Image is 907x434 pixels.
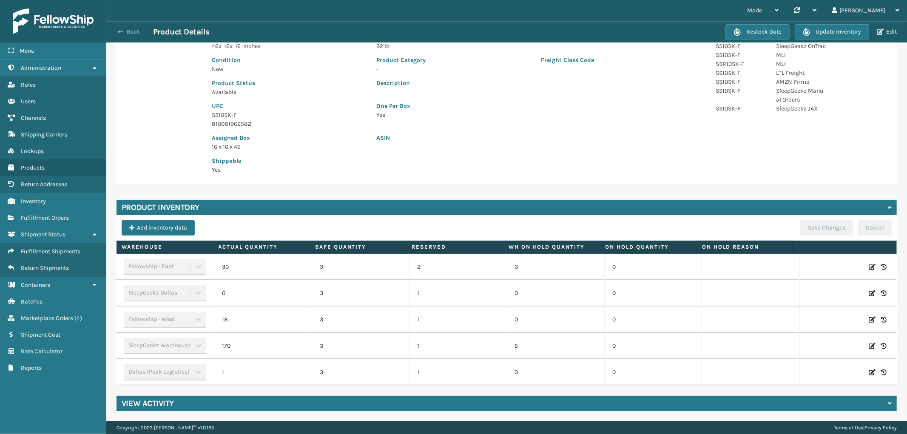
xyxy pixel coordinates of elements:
a: Privacy Policy [864,425,897,431]
button: Back [114,28,153,36]
i: Inventory History [881,289,887,298]
td: 3 [312,306,409,333]
span: Marketplace Orders [21,315,73,322]
p: Yes [376,111,695,119]
p: SSR10SK-F [716,60,766,68]
span: Users [21,98,36,105]
p: Condition [212,56,366,65]
button: Save Changes [800,220,853,235]
td: 0 [604,333,702,359]
p: SS10SK-F [716,86,766,95]
button: Add inventory data [122,220,195,235]
td: 170 [214,333,311,359]
p: New [212,65,366,74]
span: Lookups [21,148,44,155]
p: Shippable [212,156,366,165]
button: Update Inventory [795,24,869,40]
p: SS10SK-F [716,77,766,86]
td: 18 [214,306,311,333]
p: Copyright 2023 [PERSON_NAME]™ v 1.0.185 [117,421,214,434]
span: Shipment Cost [21,331,60,338]
td: 0 [507,280,604,306]
p: Description [376,79,695,88]
label: Reserved [412,243,498,251]
p: 1 [417,289,499,298]
label: Warehouse [122,243,208,251]
span: Containers [21,281,50,289]
td: 3 [312,280,409,306]
p: 2 [417,263,499,271]
span: 16 x [224,43,233,50]
td: 5 [507,333,604,359]
button: Cancel [858,220,892,235]
label: On Hold Reason [702,243,788,251]
i: Edit [869,289,876,298]
td: 0 [214,280,311,306]
p: SleepGeekz Manual Orders [776,86,826,104]
i: Edit [869,342,876,350]
span: Shipment Status [21,231,65,238]
td: 3 [312,359,409,386]
label: Safe Quantity [315,243,401,251]
span: Return Addresses [21,181,67,188]
p: Yes [212,165,366,174]
span: ( 4 ) [74,315,82,322]
label: WH On hold quantity [509,243,595,251]
span: Batches [21,298,43,305]
td: 0 [507,359,604,386]
h4: View Activity [122,398,174,408]
td: 0 [604,280,702,306]
p: Product Status [212,79,366,88]
label: On Hold Quantity [606,243,692,251]
span: Reports [21,364,42,372]
i: Edit [869,315,876,324]
p: 16 x 16 x 46 [212,142,366,151]
p: SS10SK-F [716,68,766,77]
label: Actual Quantity [219,243,305,251]
span: Mode [747,7,762,14]
td: 0 [507,306,604,333]
span: Products [21,164,45,171]
p: SS10SK-F [716,42,766,51]
img: logo [13,9,94,34]
p: One Per Box [376,102,695,111]
p: - [376,65,531,74]
p: SS10SK-F [716,51,766,60]
button: Edit [874,28,899,36]
td: 3 [312,333,409,359]
p: Available [212,88,366,96]
span: Administration [21,64,61,71]
span: 92 lb [376,43,390,50]
span: Inches [243,43,261,50]
td: 3 [312,254,409,280]
p: MLI [776,51,826,60]
i: Inventory History [881,315,887,324]
p: Assigned Box [212,133,366,142]
td: 0 [604,306,702,333]
td: 1 [214,359,311,386]
div: | [834,421,897,434]
span: Fulfillment Shipments [21,248,80,255]
p: UPC [212,102,366,111]
span: Channels [21,114,46,122]
span: 16 [235,43,241,50]
span: Inventory [21,198,46,205]
p: Product Category [376,56,531,65]
i: Inventory History [881,263,887,271]
span: Roles [21,81,36,88]
i: Edit [869,263,876,271]
td: 0 [604,254,702,280]
span: Rate Calculator [21,348,63,355]
p: 1 [417,315,499,324]
a: Terms of Use [834,425,863,431]
i: Inventory History [881,368,887,377]
p: 1 [417,342,499,350]
p: MLI [776,60,826,68]
p: ASIN [376,133,695,142]
p: AMZN Prime [776,77,826,86]
p: SleepGeekz OnTrac [776,42,826,51]
p: Freight Class Code [541,56,695,65]
p: LTL Freight [776,68,826,77]
td: 3 [507,254,604,280]
p: 810081962582 [212,119,366,128]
